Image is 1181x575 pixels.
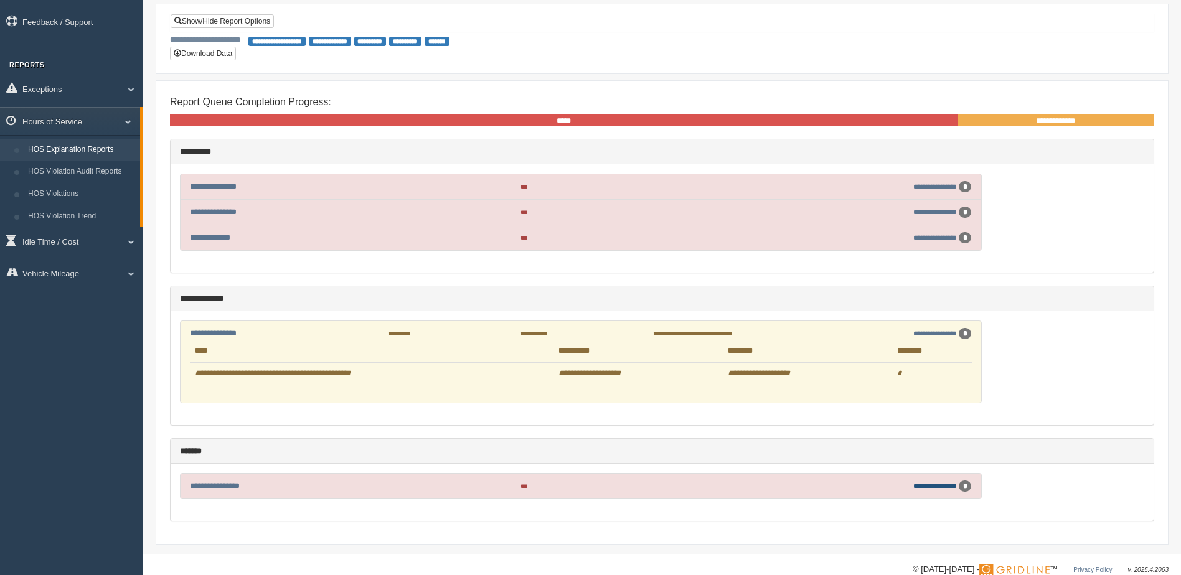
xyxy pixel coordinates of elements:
[22,139,140,161] a: HOS Explanation Reports
[22,205,140,228] a: HOS Violation Trend
[170,47,236,60] button: Download Data
[1073,566,1112,573] a: Privacy Policy
[171,14,274,28] a: Show/Hide Report Options
[22,161,140,183] a: HOS Violation Audit Reports
[170,96,1154,108] h4: Report Queue Completion Progress:
[1128,566,1169,573] span: v. 2025.4.2063
[22,183,140,205] a: HOS Violations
